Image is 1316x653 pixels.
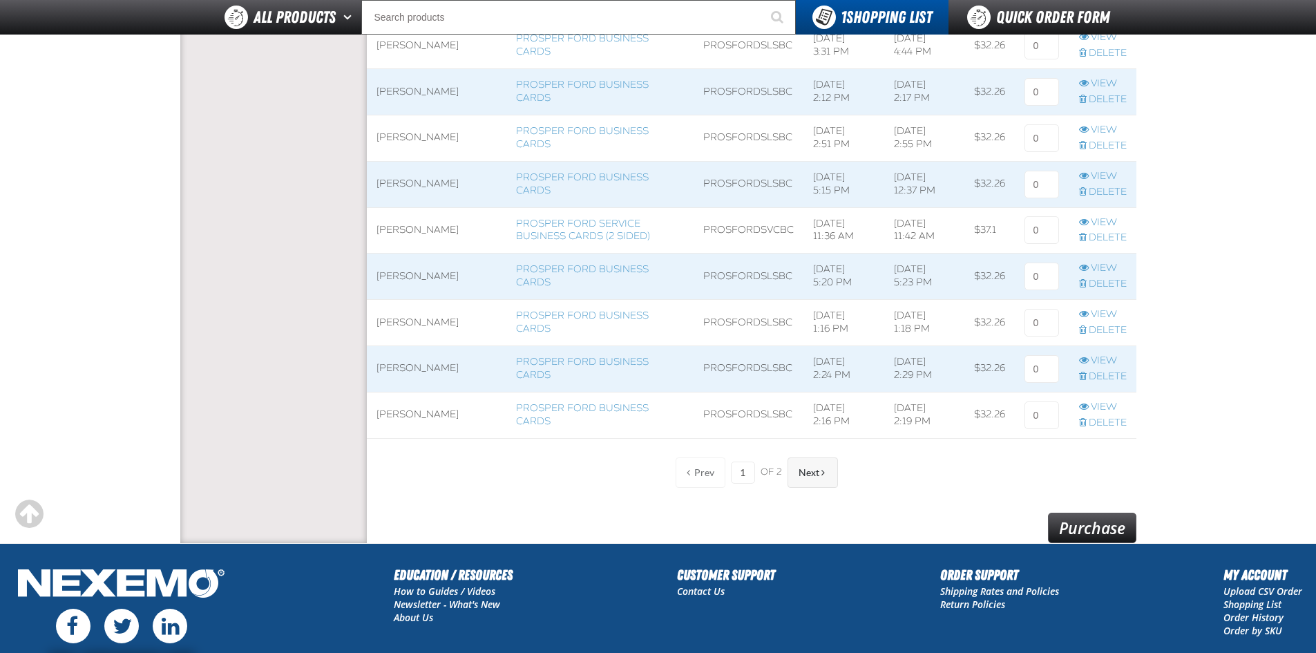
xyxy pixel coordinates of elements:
[1024,401,1059,429] input: 0
[1079,324,1127,337] a: Delete row action
[516,356,649,381] a: Prosper Ford Business Cards
[1079,170,1127,183] a: View row action
[367,23,506,69] td: [PERSON_NAME]
[884,161,964,207] td: [DATE] 12:37 PM
[1024,263,1059,290] input: 0
[799,467,819,478] span: Next Page
[1024,309,1059,337] input: 0
[367,207,506,254] td: [PERSON_NAME]
[1079,47,1127,60] a: Delete row action
[516,125,649,150] a: Prosper Ford Business Cards
[694,254,803,300] td: ProsFordSlsBC
[1079,124,1127,137] a: View row action
[803,69,884,115] td: [DATE] 2:12 PM
[964,300,1015,346] td: $32.26
[1024,216,1059,244] input: 0
[367,161,506,207] td: [PERSON_NAME]
[14,499,44,529] div: Scroll to the top
[394,585,495,598] a: How to Guides / Videos
[841,8,846,27] strong: 1
[884,23,964,69] td: [DATE] 4:44 PM
[516,263,649,288] a: Prosper Ford Business Cards
[884,392,964,438] td: [DATE] 2:19 PM
[1079,31,1127,44] a: View row action
[516,218,650,243] a: Prosper Ford Service Business Cards (2 Sided)
[1079,308,1127,321] a: View row action
[1024,32,1059,59] input: 0
[964,115,1015,162] td: $32.26
[677,585,725,598] a: Contact Us
[1079,140,1127,153] a: Delete row action
[14,565,229,605] img: Nexemo Logo
[1079,93,1127,106] a: Delete row action
[884,346,964,392] td: [DATE] 2:29 PM
[1048,513,1136,543] a: Purchase
[884,300,964,346] td: [DATE] 1:18 PM
[803,254,884,300] td: [DATE] 5:20 PM
[1024,124,1059,152] input: 0
[964,69,1015,115] td: $32.26
[964,346,1015,392] td: $32.26
[761,466,782,479] span: of 2
[964,392,1015,438] td: $32.26
[1079,354,1127,368] a: View row action
[1079,216,1127,229] a: View row action
[1024,355,1059,383] input: 0
[803,300,884,346] td: [DATE] 1:16 PM
[367,115,506,162] td: [PERSON_NAME]
[367,346,506,392] td: [PERSON_NAME]
[1223,565,1302,585] h2: My Account
[1223,598,1281,611] a: Shopping List
[694,69,803,115] td: ProsFordSlsBC
[964,161,1015,207] td: $32.26
[803,23,884,69] td: [DATE] 3:31 PM
[1079,370,1127,384] a: Delete row action
[788,457,838,488] button: Next Page
[1079,231,1127,245] a: Delete row action
[1223,585,1302,598] a: Upload CSV Order
[803,115,884,162] td: [DATE] 2:51 PM
[694,392,803,438] td: ProsFordSlsBC
[516,32,649,57] a: Prosper Ford Business Cards
[394,565,513,585] h2: Education / Resources
[394,611,433,624] a: About Us
[367,300,506,346] td: [PERSON_NAME]
[394,598,500,611] a: Newsletter - What's New
[803,161,884,207] td: [DATE] 5:15 PM
[694,161,803,207] td: ProsFordSlsBC
[1079,262,1127,275] a: View row action
[1223,624,1282,637] a: Order by SKU
[1024,78,1059,106] input: 0
[1024,171,1059,198] input: 0
[1223,611,1284,624] a: Order History
[841,8,932,27] span: Shopping List
[940,565,1059,585] h2: Order Support
[694,300,803,346] td: ProsFordSlsBC
[677,565,775,585] h2: Customer Support
[940,585,1059,598] a: Shipping Rates and Policies
[964,254,1015,300] td: $32.26
[964,207,1015,254] td: $37.1
[803,392,884,438] td: [DATE] 2:16 PM
[884,207,964,254] td: [DATE] 11:42 AM
[731,462,755,484] input: Current page number
[516,79,649,104] a: Prosper Ford Business Cards
[884,115,964,162] td: [DATE] 2:55 PM
[1079,77,1127,91] a: View row action
[803,346,884,392] td: [DATE] 2:24 PM
[803,207,884,254] td: [DATE] 11:36 AM
[367,69,506,115] td: [PERSON_NAME]
[964,23,1015,69] td: $32.26
[1079,278,1127,291] a: Delete row action
[884,254,964,300] td: [DATE] 5:23 PM
[516,171,649,196] a: Prosper Ford Business Cards
[884,69,964,115] td: [DATE] 2:17 PM
[694,115,803,162] td: ProsFordSlsBC
[1079,401,1127,414] a: View row action
[1079,417,1127,430] a: Delete row action
[367,392,506,438] td: [PERSON_NAME]
[254,5,336,30] span: All Products
[367,254,506,300] td: [PERSON_NAME]
[694,23,803,69] td: ProsFordSlsBC
[516,402,649,427] a: Prosper Ford Business Cards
